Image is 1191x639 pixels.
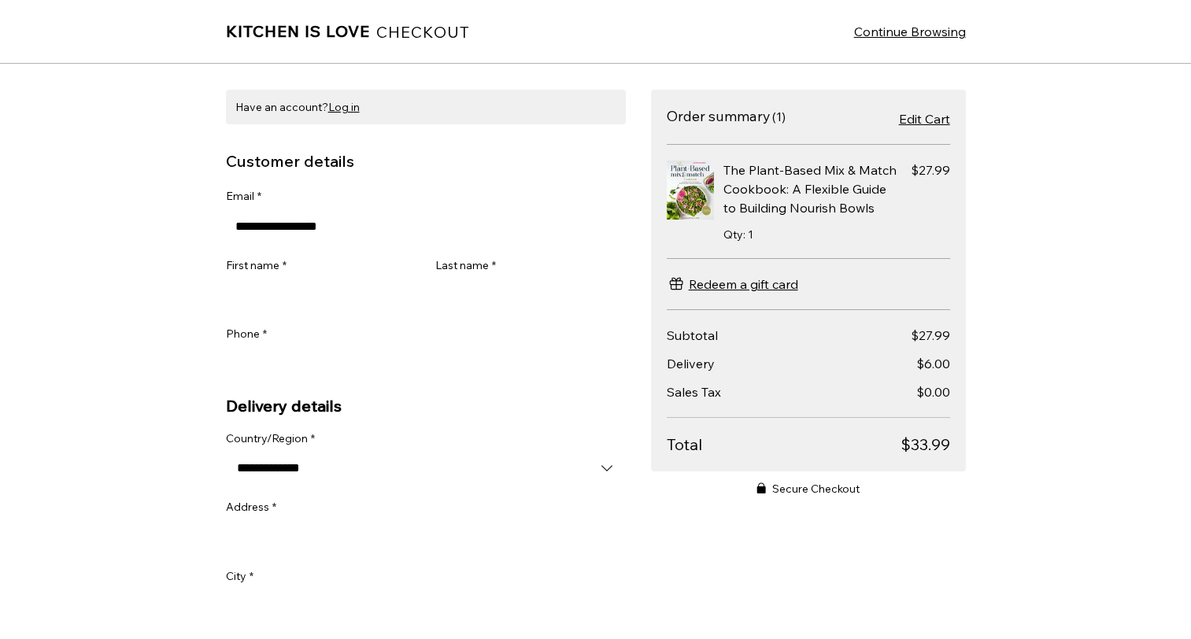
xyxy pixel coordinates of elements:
[226,20,370,43] a: Kitchen is Love
[226,349,616,380] input: Phone
[667,327,718,343] span: Subtotal
[226,569,253,585] label: City
[854,22,966,41] a: Continue Browsing
[911,327,950,343] span: $27.99
[689,275,798,294] span: Redeem a gift card
[667,384,721,400] span: Sales Tax
[667,161,714,220] img: The Plant-Based Mix & Match Cookbook: A Flexible Guide to Building Nourish Bowls
[667,107,771,125] h2: Order summary
[435,258,496,274] label: Last name
[723,227,753,242] span: Qty: 1
[723,162,897,216] span: The Plant-Based Mix & Match Cookbook: A Flexible Guide to Building Nourish Bowls
[667,434,901,456] span: Total
[916,384,950,400] span: $0.00
[667,145,950,259] ul: Items
[756,482,766,493] svg: Secure Checkout
[226,151,354,171] h2: Customer details
[226,500,276,515] label: Address
[376,22,470,42] h1: CHECKOUT
[226,396,626,416] h2: Delivery details
[226,327,267,342] label: Phone
[772,481,860,497] span: Secure Checkout
[901,434,950,456] span: $33.99
[226,431,315,447] label: Country/Region
[667,326,950,456] section: Total due breakdown
[226,211,616,242] input: Email
[667,356,715,371] span: Delivery
[226,591,616,622] input: City
[235,100,360,114] span: Have an account?
[435,279,616,311] input: Last name
[667,275,798,294] button: Redeem a gift card
[899,109,950,128] a: Edit Cart
[226,258,287,274] label: First name
[911,161,950,179] span: Price $27.99
[328,99,360,115] button: Log in
[226,189,261,205] label: Email
[226,279,407,311] input: First name
[916,356,950,371] span: $6.00
[772,109,786,124] span: Number of items 1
